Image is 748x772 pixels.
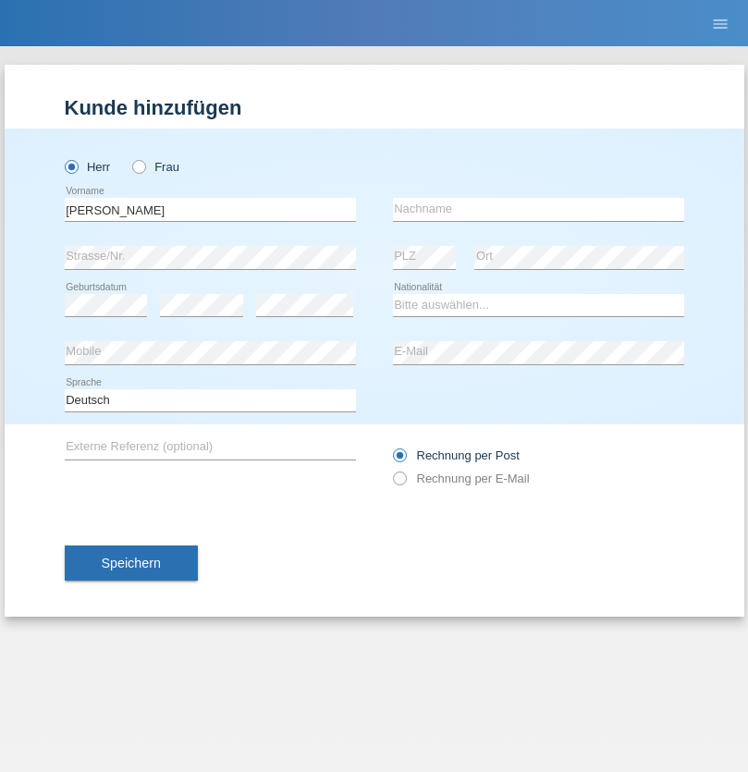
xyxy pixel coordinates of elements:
[65,160,111,174] label: Herr
[393,448,405,472] input: Rechnung per Post
[393,448,520,462] label: Rechnung per Post
[132,160,144,172] input: Frau
[711,15,730,33] i: menu
[102,556,161,570] span: Speichern
[65,96,684,119] h1: Kunde hinzufügen
[65,545,198,581] button: Speichern
[702,18,739,29] a: menu
[65,160,77,172] input: Herr
[393,472,405,495] input: Rechnung per E-Mail
[393,472,530,485] label: Rechnung per E-Mail
[132,160,179,174] label: Frau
